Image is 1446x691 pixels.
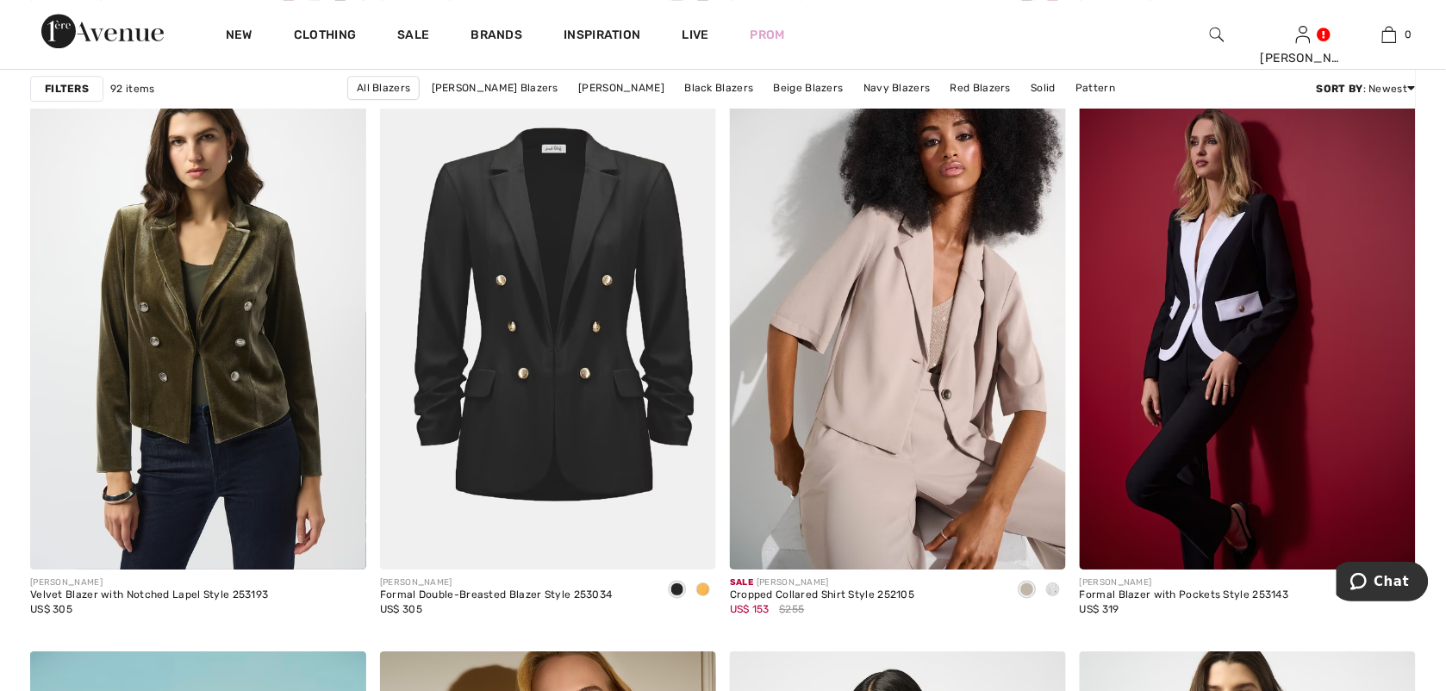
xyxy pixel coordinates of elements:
[1317,81,1416,96] div: : Newest
[380,576,613,589] div: [PERSON_NAME]
[30,65,366,570] img: Velvet Blazer with Notched Lapel Style 253193. Khaki
[690,576,716,605] div: Medallion
[380,65,716,570] img: Formal Double-Breasted Blazer Style 253034. Black
[751,26,785,44] a: Prom
[942,77,1019,99] a: Red Blazers
[676,77,763,99] a: Black Blazers
[765,77,852,99] a: Beige Blazers
[682,26,709,44] a: Live
[1023,77,1065,99] a: Solid
[471,28,523,46] a: Brands
[1296,26,1311,42] a: Sign In
[1080,589,1289,601] div: Formal Blazer with Pockets Style 253143
[1382,24,1397,45] img: My Bag
[730,65,1066,570] img: Cropped Collared Shirt Style 252105. Dune
[41,14,164,48] img: 1ère Avenue
[1347,24,1431,45] a: 0
[570,77,673,99] a: [PERSON_NAME]
[1080,65,1416,570] img: Formal Blazer with Pockets Style 253143. Black/Off White
[294,28,356,46] a: Clothing
[30,603,72,615] span: US$ 305
[730,576,915,589] div: [PERSON_NAME]
[1080,576,1289,589] div: [PERSON_NAME]
[1405,27,1412,42] span: 0
[564,28,640,46] span: Inspiration
[423,77,567,99] a: [PERSON_NAME] Blazers
[730,577,753,588] span: Sale
[347,76,420,100] a: All Blazers
[1296,24,1311,45] img: My Info
[855,77,939,99] a: Navy Blazers
[110,81,154,96] span: 92 items
[226,28,252,46] a: New
[45,81,89,96] strong: Filters
[380,589,613,601] div: Formal Double-Breasted Blazer Style 253034
[397,28,429,46] a: Sale
[779,601,804,617] span: $255
[1337,562,1429,605] iframe: Opens a widget where you can chat to one of our agents
[664,576,690,605] div: Black
[30,589,269,601] div: Velvet Blazer with Notched Lapel Style 253193
[1040,576,1066,605] div: Vanilla 30
[1014,576,1040,605] div: Dune
[1067,77,1124,99] a: Pattern
[1317,83,1363,95] strong: Sort By
[1210,24,1225,45] img: search the website
[30,576,269,589] div: [PERSON_NAME]
[730,589,915,601] div: Cropped Collared Shirt Style 252105
[730,603,770,615] span: US$ 153
[1261,49,1345,67] div: [PERSON_NAME]
[1080,603,1119,615] span: US$ 319
[380,603,422,615] span: US$ 305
